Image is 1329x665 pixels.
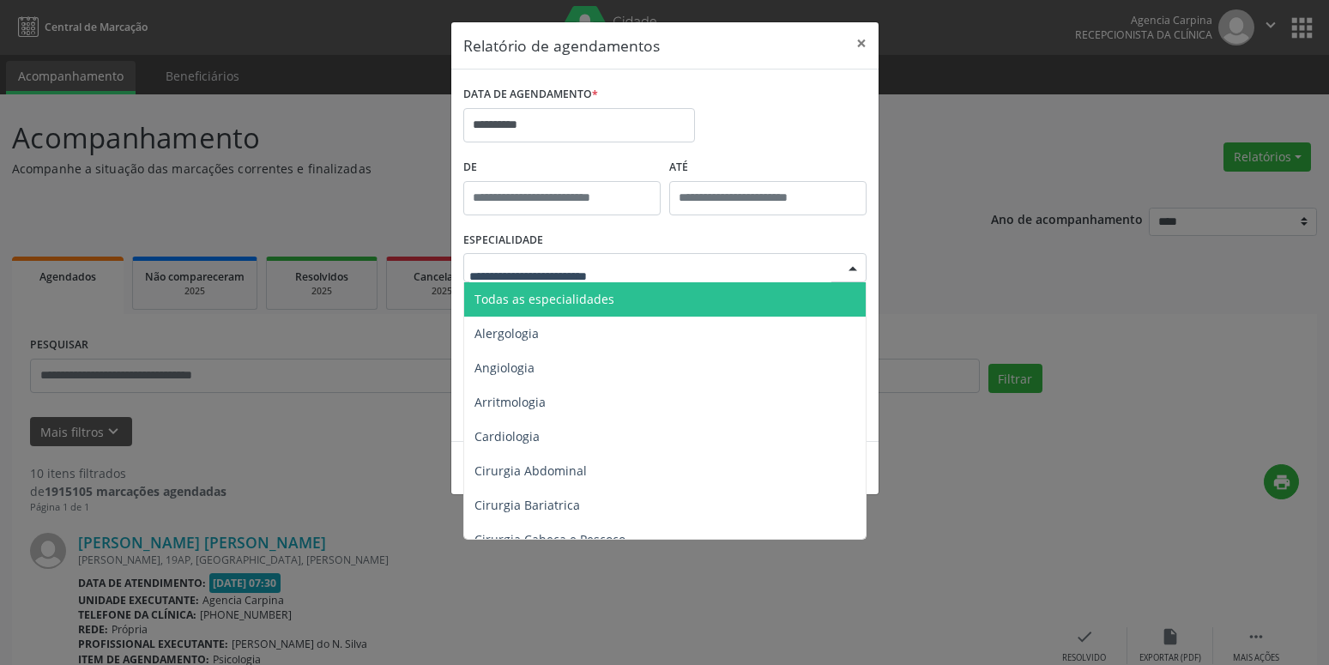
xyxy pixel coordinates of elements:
[463,82,598,108] label: DATA DE AGENDAMENTO
[474,360,535,376] span: Angiologia
[474,428,540,444] span: Cardiologia
[463,34,660,57] h5: Relatório de agendamentos
[474,325,539,342] span: Alergologia
[474,291,614,307] span: Todas as especialidades
[463,154,661,181] label: De
[474,394,546,410] span: Arritmologia
[474,497,580,513] span: Cirurgia Bariatrica
[844,22,879,64] button: Close
[463,227,543,254] label: ESPECIALIDADE
[474,462,587,479] span: Cirurgia Abdominal
[474,531,625,547] span: Cirurgia Cabeça e Pescoço
[669,154,867,181] label: ATÉ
